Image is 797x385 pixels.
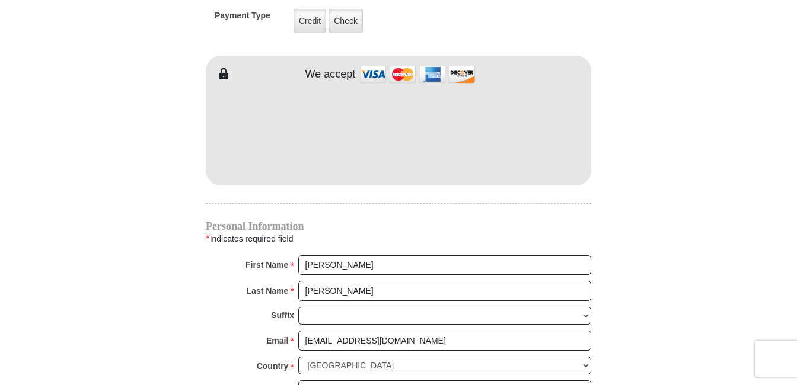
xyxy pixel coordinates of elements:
strong: Email [266,332,288,349]
h5: Payment Type [215,11,270,27]
div: Indicates required field [206,231,591,246]
label: Check [329,9,363,33]
strong: Last Name [247,283,289,299]
strong: First Name [246,256,288,273]
img: credit cards accepted [358,62,477,87]
strong: Country [257,358,289,374]
strong: Suffix [271,307,294,323]
label: Credit [294,9,326,33]
h4: We accept [305,68,356,81]
h4: Personal Information [206,222,591,231]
